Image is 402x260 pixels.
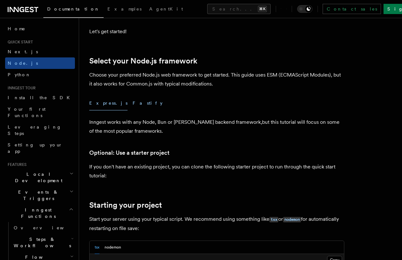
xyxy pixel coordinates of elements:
[297,5,312,13] button: Toggle dark mode
[89,27,344,36] p: Let's get started!
[5,103,75,121] a: Your first Functions
[95,241,99,254] button: tsx
[11,236,71,249] span: Steps & Workflows
[107,6,142,11] span: Examples
[89,118,344,136] p: Inngest works with any Node, Bun or [PERSON_NAME] backend framework,but this tutorial will focus ...
[47,6,100,11] span: Documentation
[8,142,62,154] span: Setting up your app
[133,96,163,110] button: Fastify
[5,171,69,184] span: Local Development
[8,61,38,66] span: Node.js
[11,234,75,251] button: Steps & Workflows
[89,215,344,233] p: Start your server using your typical script. We recommend using something like or for automatical...
[8,72,31,77] span: Python
[43,2,104,18] a: Documentation
[8,124,62,136] span: Leveraging Steps
[8,26,26,32] span: Home
[269,217,278,222] code: tsx
[283,216,301,222] a: nodemon
[105,241,121,254] button: nodemon
[89,162,344,180] p: If you don't have an existing project, you can clone the following starter project to run through...
[89,71,344,88] p: Choose your preferred Node.js web framework to get started. This guide uses ESM (ECMAScript Modul...
[8,107,46,118] span: Your first Functions
[5,168,75,186] button: Local Development
[89,56,197,65] a: Select your Node.js framework
[8,49,38,54] span: Next.js
[5,69,75,80] a: Python
[323,4,381,14] a: Contact sales
[5,186,75,204] button: Events & Triggers
[8,95,74,100] span: Install the SDK
[258,6,267,12] kbd: ⌘K
[5,207,69,219] span: Inngest Functions
[149,6,183,11] span: AgentKit
[14,225,79,230] span: Overview
[89,201,162,210] a: Starting your project
[145,2,187,17] a: AgentKit
[5,46,75,57] a: Next.js
[5,23,75,34] a: Home
[5,40,33,45] span: Quick start
[89,148,170,157] a: Optional: Use a starter project
[5,204,75,222] button: Inngest Functions
[5,121,75,139] a: Leveraging Steps
[104,2,145,17] a: Examples
[5,189,69,202] span: Events & Triggers
[5,92,75,103] a: Install the SDK
[269,216,278,222] a: tsx
[5,162,26,167] span: Features
[283,217,301,222] code: nodemon
[5,85,36,91] span: Inngest tour
[5,57,75,69] a: Node.js
[11,222,75,234] a: Overview
[89,96,128,110] button: Express.js
[207,4,271,14] button: Search...⌘K
[5,139,75,157] a: Setting up your app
